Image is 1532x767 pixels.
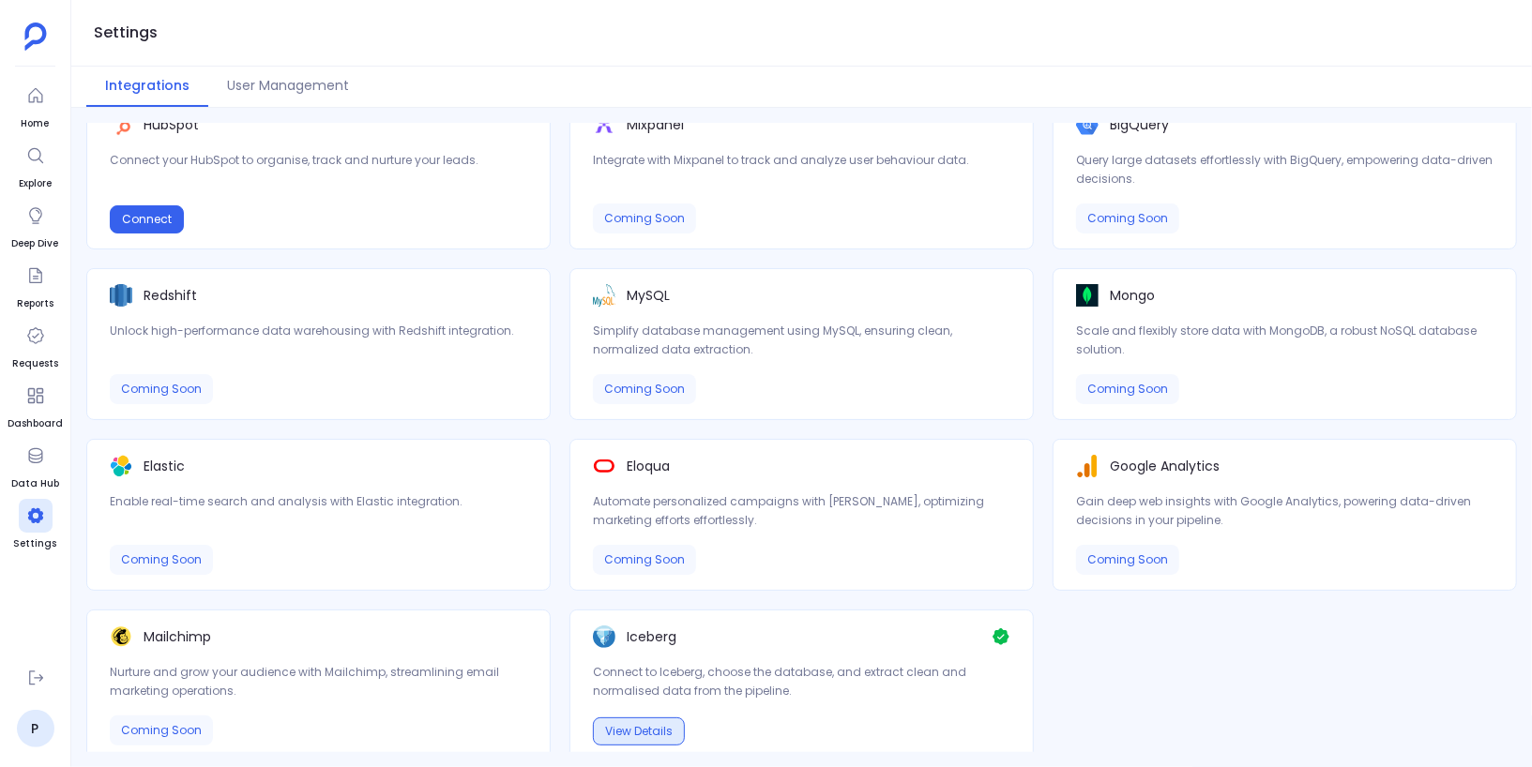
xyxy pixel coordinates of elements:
h1: Settings [94,20,158,46]
p: Mongo [1110,286,1155,306]
p: Enable real-time search and analysis with Elastic integration. [110,492,527,511]
div: Coming Soon [110,545,213,575]
div: Coming Soon [110,374,213,404]
a: Home [19,79,53,131]
span: Explore [19,176,53,191]
p: Google Analytics [1110,457,1220,476]
img: petavue logo [24,23,47,51]
a: Settings [14,499,57,551]
p: Gain deep web insights with Google Analytics, powering data-driven decisions in your pipeline. [1076,492,1494,530]
span: Home [19,116,53,131]
p: Mixpanel [627,115,684,135]
p: Simplify database management using MySQL, ensuring clean, normalized data extraction. [593,322,1010,359]
span: Settings [14,536,57,551]
p: Connect your HubSpot to organise, track and nurture your leads. [110,151,527,170]
p: Scale and flexibly store data with MongoDB, a robust NoSQL database solution. [1076,322,1494,359]
span: Data Hub [11,476,59,491]
p: Query large datasets effortlessly with BigQuery, empowering data-driven decisions. [1076,151,1494,188]
p: Automate personalized campaigns with [PERSON_NAME], optimizing marketing efforts effortlessly. [593,492,1010,530]
div: Coming Soon [593,374,696,404]
a: Explore [19,139,53,191]
div: Coming Soon [1076,203,1179,233]
p: Eloqua [627,457,670,476]
img: Check Icon [992,625,1010,648]
p: Mailchimp [144,627,211,647]
p: Iceberg [627,627,676,647]
a: Dashboard [8,379,63,431]
span: Dashboard [8,416,63,431]
span: Requests [12,356,58,371]
button: Integrations [86,67,208,107]
div: Coming Soon [110,715,213,745]
div: Coming Soon [1076,374,1179,404]
span: Deep Dive [12,236,59,251]
p: Redshift [144,286,197,306]
p: HubSpot [144,115,199,135]
p: Connect to Iceberg, choose the database, and extract clean and normalised data from the pipeline. [593,663,1010,700]
button: User Management [208,67,368,107]
p: Unlock high-performance data warehousing with Redshift integration. [110,322,527,340]
p: BigQuery [1110,115,1169,135]
a: Deep Dive [12,199,59,251]
p: Nurture and grow your audience with Mailchimp, streamlining email marketing operations. [110,663,527,700]
div: Coming Soon [1076,545,1179,575]
button: Connect [110,205,184,233]
div: Coming Soon [593,203,696,233]
p: Elastic [144,457,185,476]
button: View Details [593,717,685,745]
a: Data Hub [11,439,59,491]
a: P [17,710,54,747]
a: Reports [17,259,53,311]
span: Reports [17,296,53,311]
div: Coming Soon [593,545,696,575]
p: Integrate with Mixpanel to track and analyze user behaviour data. [593,151,1010,170]
p: MySQL [627,286,670,306]
a: Requests [12,319,58,371]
